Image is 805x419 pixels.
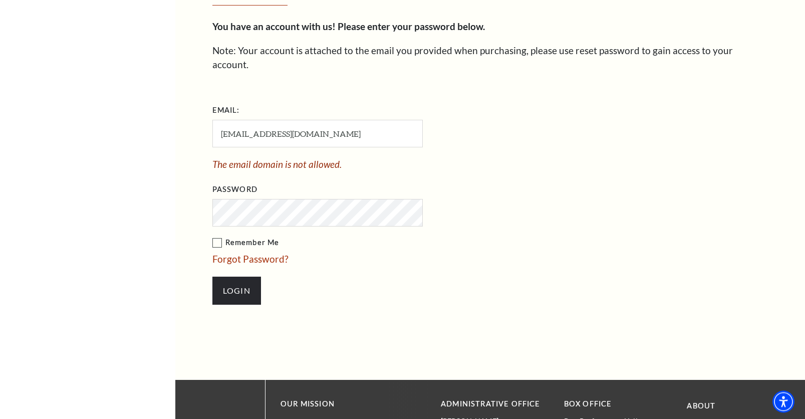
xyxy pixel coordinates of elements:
span: The email domain is not allowed. [212,157,523,172]
a: Forgot Password? [212,253,289,265]
strong: You have an account with us! [212,21,336,32]
p: OUR MISSION [281,398,406,410]
label: Remember Me [212,237,523,249]
div: Accessibility Menu [772,390,794,412]
label: Email: [212,104,240,117]
input: Required [212,120,423,147]
p: BOX OFFICE [564,398,672,410]
a: About [687,401,715,410]
input: Submit button [212,277,261,305]
strong: Please enter your password below. [338,21,485,32]
p: Note: Your account is attached to the email you provided when purchasing, please use reset passwo... [212,44,768,72]
label: Password [212,183,257,196]
p: Administrative Office [441,398,549,410]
